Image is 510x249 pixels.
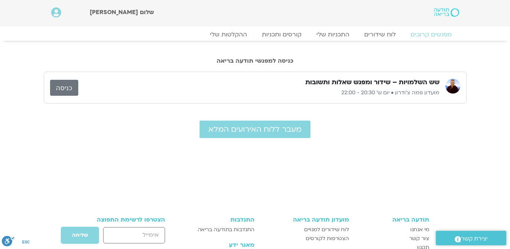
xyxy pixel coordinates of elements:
span: הצטרפות לקורסים [306,234,349,243]
h2: כניסה למפגשי תודעה בריאה [44,58,467,64]
a: לוח שידורים למנויים [262,225,349,234]
h3: מועדון תודעה בריאה [262,216,349,223]
img: מועדון פמה צ'ודרון [445,79,460,94]
a: לוח שידורים [357,31,403,38]
span: שלום [PERSON_NAME] [90,8,154,16]
nav: Menu [51,31,459,38]
a: התנדבות בתודעה בריאה [185,225,254,234]
a: יצירת קשר [436,231,506,245]
span: התנדבות בתודעה בריאה [198,225,254,234]
h3: הצטרפו לרשימת התפוצה [81,216,165,223]
h3: מאגר ידע [185,242,254,248]
p: מועדון פמה צ'ודרון • יום ש׳ 20:30 - 22:00 [78,88,440,97]
a: מי אנחנו [356,225,429,234]
h3: תודעה בריאה [356,216,429,223]
input: אימייל [103,227,165,243]
a: הצטרפות לקורסים [262,234,349,243]
a: קורסים ותכניות [254,31,309,38]
span: שליחה [72,232,88,238]
a: מעבר ללוח האירועים המלא [200,121,310,138]
span: מי אנחנו [410,225,429,234]
span: לוח שידורים למנויים [304,225,349,234]
a: צור קשר [356,234,429,243]
h3: התנדבות [185,216,254,223]
a: כניסה [50,80,78,96]
a: התכניות שלי [309,31,357,38]
button: שליחה [60,226,99,244]
a: מפגשים קרובים [403,31,459,38]
h3: שש השלמויות – שידור ומפגש שאלות ותשובות [305,78,440,87]
span: יצירת קשר [461,234,488,244]
a: ההקלטות שלי [203,31,254,38]
form: טופס חדש [81,226,165,248]
span: צור קשר [409,234,429,243]
span: מעבר ללוח האירועים המלא [208,125,302,134]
